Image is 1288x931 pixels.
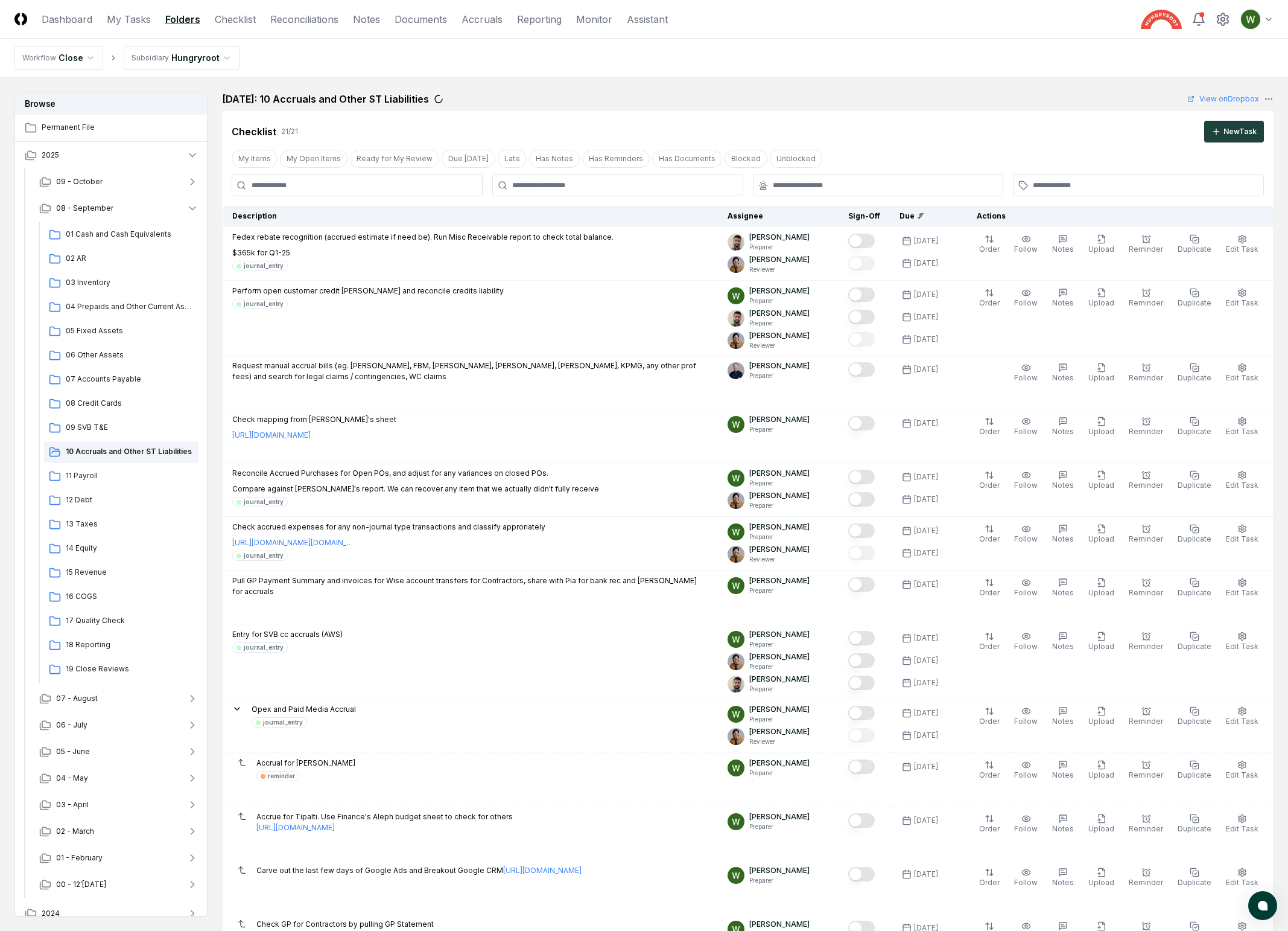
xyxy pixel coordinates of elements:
span: 02 AR [66,253,194,264]
img: ACg8ocLvq7MjQV6RZF1_Z8o96cGG_vCwfvrLdMx8PuJaibycWA8ZaAE=s96-c [728,362,744,379]
span: 2025 [42,150,59,161]
span: Notes [1052,298,1074,307]
a: Reporting [517,12,562,27]
button: Reminder [1126,704,1166,729]
button: Follow [1012,575,1040,601]
button: Has Documents [652,150,722,168]
span: Duplicate [1178,427,1211,436]
span: 01 Cash and Cash Equivalents [66,229,194,240]
button: Reminder [1126,286,1166,311]
span: Notes [1052,481,1074,490]
span: 05 Fixed Assets [66,325,194,336]
img: ACg8ocIK_peNeqvot3Ahh9567LsVhi0q3GD2O_uFDzmfmpbAfkCWeQ=s96-c [1241,10,1260,29]
span: Edit Task [1226,878,1258,887]
button: 2024 [15,900,208,927]
span: 04 - May [56,773,88,784]
span: Upload [1088,534,1114,543]
span: Notes [1052,878,1074,887]
span: Reminder [1129,373,1163,382]
button: Upload [1086,522,1117,547]
span: Order [979,427,1000,436]
button: 07 - August [30,685,208,712]
a: 03 Inventory [44,272,198,294]
button: Follow [1012,522,1040,547]
span: 11 Payroll [66,470,194,481]
span: Follow [1014,298,1038,307]
img: d09822cc-9b6d-4858-8d66-9570c114c672_214030b4-299a-48fd-ad93-fc7c7aef54c6.png [728,310,744,327]
button: Follow [1012,865,1040,891]
button: Mark complete [848,676,875,690]
button: 06 - July [30,712,208,738]
a: [URL][DOMAIN_NAME][DOMAIN_NAME] [232,537,353,548]
button: Duplicate [1175,758,1214,783]
button: Notes [1050,468,1076,493]
button: Upload [1086,232,1117,257]
span: Upload [1088,824,1114,833]
button: Mark complete [848,362,875,377]
button: Notes [1050,704,1076,729]
button: Notes [1050,522,1076,547]
button: Order [977,758,1002,783]
button: Edit Task [1223,522,1261,547]
span: 01 - February [56,853,103,863]
img: d09822cc-9b6d-4858-8d66-9570c114c672_214030b4-299a-48fd-ad93-fc7c7aef54c6.png [728,676,744,693]
span: Notes [1052,770,1074,779]
button: Mark complete [848,867,875,881]
span: Notes [1052,534,1074,543]
button: Reminder [1126,360,1166,386]
a: 07 Accounts Payable [44,369,198,391]
span: Duplicate [1178,534,1211,543]
button: Follow [1012,811,1040,837]
span: 09 - October [56,176,103,187]
img: ACg8ocIK_peNeqvot3Ahh9567LsVhi0q3GD2O_uFDzmfmpbAfkCWeQ=s96-c [728,577,744,594]
span: Duplicate [1178,642,1211,651]
a: [URL][DOMAIN_NAME] [256,822,335,833]
button: Mark complete [848,523,875,538]
span: Permanent File [42,122,198,133]
button: Ready for My Review [350,150,439,168]
span: Order [979,588,1000,597]
button: Edit Task [1223,414,1261,440]
span: Notes [1052,373,1074,382]
button: Mark complete [848,287,875,302]
button: Upload [1086,360,1117,386]
button: Follow [1012,758,1040,783]
button: 00 - 12'[DATE] [30,871,208,898]
span: Duplicate [1178,298,1211,307]
button: Order [977,522,1002,547]
span: Order [979,878,1000,887]
span: 02 - March [56,826,94,837]
button: Follow [1012,468,1040,493]
span: 08 - September [56,203,113,214]
button: atlas-launcher [1248,891,1277,920]
button: Reminder [1126,865,1166,891]
button: Edit Task [1223,286,1261,311]
button: Duplicate [1175,704,1214,729]
button: Edit Task [1223,575,1261,601]
span: Upload [1088,717,1114,726]
button: Order [977,232,1002,257]
span: Order [979,824,1000,833]
span: Upload [1088,642,1114,651]
a: Folders [165,12,200,27]
a: 16 COGS [44,586,198,608]
span: Follow [1014,878,1038,887]
button: Reminder [1126,758,1166,783]
img: Hungryroot logo [1141,10,1182,29]
span: Duplicate [1178,878,1211,887]
span: 10 Accruals and Other ST Liabilities [66,446,194,457]
a: 09 SVB T&E [44,417,198,439]
span: Notes [1052,427,1074,436]
img: Logo [14,13,27,25]
span: Reminder [1129,878,1163,887]
button: Upload [1086,286,1117,311]
button: Duplicate [1175,575,1214,601]
button: Follow [1012,629,1040,654]
div: Workflow [22,53,56,63]
img: ACg8ocIK_peNeqvot3Ahh9567LsVhi0q3GD2O_uFDzmfmpbAfkCWeQ=s96-c [728,416,744,433]
a: 02 AR [44,248,198,270]
a: 12 Debt [44,490,198,511]
span: Reminder [1129,824,1163,833]
span: Duplicate [1178,481,1211,490]
span: 19 Close Reviews [66,664,194,674]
